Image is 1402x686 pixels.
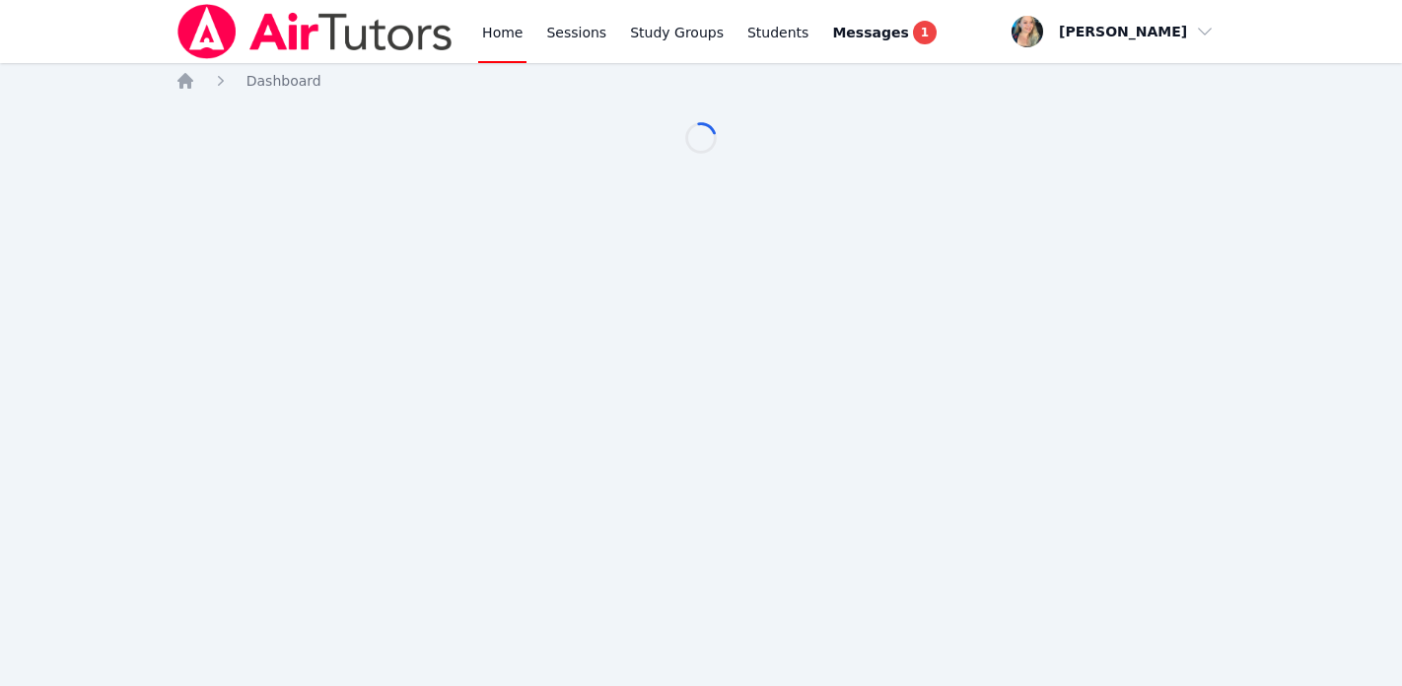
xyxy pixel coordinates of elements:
[832,23,908,42] span: Messages
[246,73,321,89] span: Dashboard
[175,71,1227,91] nav: Breadcrumb
[175,4,455,59] img: Air Tutors
[246,71,321,91] a: Dashboard
[913,21,937,44] span: 1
